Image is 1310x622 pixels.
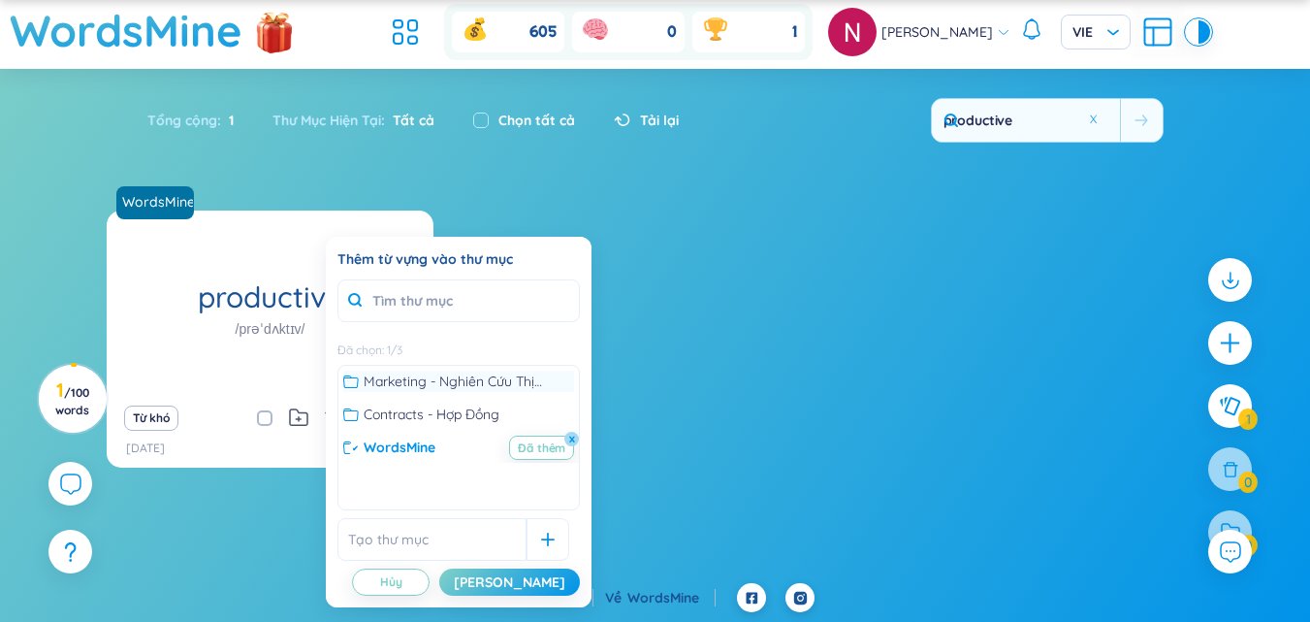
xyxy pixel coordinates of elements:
[364,437,435,458] span: WordsMine
[380,574,402,590] span: Hủy
[116,186,202,219] a: WordsMine
[126,440,165,458] p: [DATE]
[385,112,434,129] span: Tất cả
[337,518,527,561] input: Tạo thư mục
[236,318,305,340] h1: /prəˈdʌktɪv/
[337,342,402,360] div: Đã chọn : 1 / 3
[828,8,877,56] img: avatar
[932,99,1120,142] input: Nhập từ khóa
[221,110,234,131] span: 1
[529,21,557,43] span: 605
[253,100,454,141] div: Thư Mục Hiện Tại :
[1072,22,1119,42] span: VIE
[605,587,716,608] div: Về
[498,110,575,131] label: Chọn tất cả
[640,110,679,131] span: Tải lại
[564,432,579,446] button: x
[627,589,716,606] a: WordsMine
[364,404,499,425] span: Contracts - Hợp Đồng
[881,21,993,43] span: [PERSON_NAME]
[147,100,253,141] div: Tổng cộng :
[50,382,94,417] h3: 1
[1218,331,1242,355] span: plus
[337,248,580,270] div: Thêm từ vựng vào thư mục
[114,192,196,212] a: WordsMine
[364,371,574,392] span: Marketing - Nghiên Cứu Thị Trường
[792,21,797,43] span: 1
[509,436,574,460] span: Đã thêm
[439,569,580,596] button: [PERSON_NAME]
[337,279,580,322] input: Tìm thư mục
[255,2,294,60] img: flashSalesIcon.a7f4f837.png
[107,280,433,314] h1: productive
[828,8,881,56] a: avatar
[454,572,565,593] div: [PERSON_NAME]
[124,406,177,431] button: Từ khó
[667,21,677,43] span: 0
[352,569,430,596] button: Hủy
[55,385,89,417] span: / 100 words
